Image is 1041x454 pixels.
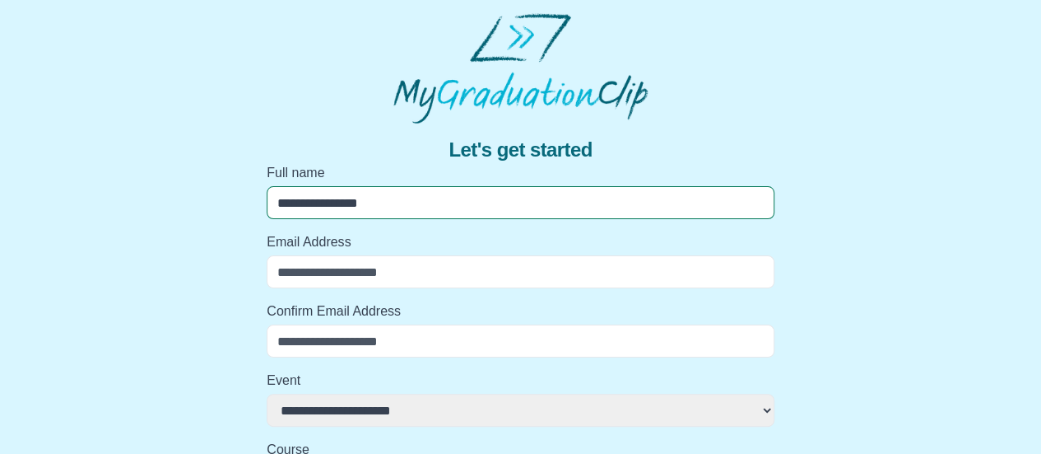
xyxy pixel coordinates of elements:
label: Full name [267,163,774,183]
label: Email Address [267,232,774,252]
img: MyGraduationClip [393,13,647,124]
label: Confirm Email Address [267,302,774,321]
span: Let's get started [448,137,592,163]
label: Event [267,371,774,391]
